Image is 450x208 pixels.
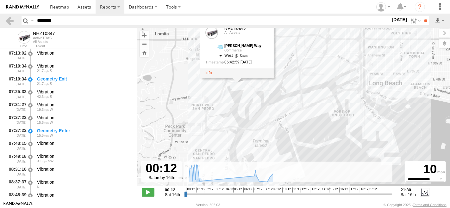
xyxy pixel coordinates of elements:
[233,53,248,58] span: 0
[5,101,27,113] div: 07:31:27 [DATE]
[5,153,27,164] div: 07:49:18 [DATE]
[3,202,33,208] a: Visit our Website
[37,108,49,111] span: 19.3
[225,187,234,193] span: 04:12
[384,203,447,207] div: © Copyright 2025 -
[37,185,40,189] span: Heading: 6
[5,88,27,100] div: 07:25:32 [DATE]
[142,188,154,196] label: Play/Stop
[360,187,369,193] span: 18:12
[233,187,242,193] span: 05:12
[434,16,445,25] label: Export results as...
[30,16,35,25] label: Search Query
[37,166,131,172] div: Vibration
[350,187,359,193] span: 17:12
[339,187,348,193] span: 16:12
[37,128,131,134] div: Geometry Enter
[50,134,53,137] span: Heading: 264
[205,26,218,39] a: View Asset Details
[5,165,27,177] div: 08:31:16 [DATE]
[5,45,27,48] div: Time
[50,69,52,73] span: Heading: 197
[50,82,52,86] span: Heading: 197
[243,187,252,193] span: 06:12
[37,121,49,124] span: 15.5
[301,187,309,193] span: 12:12
[6,5,39,9] img: rand-logo.svg
[408,16,422,25] label: Search Filter Options
[5,127,27,139] div: 07:37:22 [DATE]
[33,36,55,40] div: ActiveTRAC
[37,89,131,95] div: Vibration
[224,26,246,31] a: NHZ10847
[321,187,330,193] span: 14:12
[37,76,131,82] div: Geometry Exit
[33,31,55,36] div: NHZ10847 - View Asset History
[224,53,233,58] span: West
[5,178,27,190] div: 08:37:37 [DATE]
[401,192,416,197] span: Sat 16th Aug 2025
[37,140,131,146] div: Vibration
[33,40,55,44] div: All Assets
[37,102,131,108] div: Vibration
[391,16,408,23] label: [DATE]
[5,50,27,61] div: 07:13:02 [DATE]
[272,187,281,193] span: 09:12
[205,187,214,193] span: 02:12
[140,31,149,39] button: Zoom in
[37,69,49,73] span: 21.7
[37,95,49,98] span: 42.3
[5,62,27,74] div: 07:19:34 [DATE]
[329,187,338,193] span: 15:12
[50,121,53,124] span: Heading: 264
[5,16,14,25] a: Back to previous Page
[37,82,49,86] span: 21.7
[37,159,47,163] span: 3.1
[37,153,131,159] div: Vibration
[205,71,212,75] a: View Asset Details
[37,63,131,69] div: Vibration
[5,75,27,87] div: 07:19:34 [DATE]
[406,162,445,177] div: 10
[50,95,52,98] span: Heading: 197
[401,187,416,192] strong: 21:30
[165,192,180,197] span: Sat 16th Aug 2025
[48,159,53,163] span: Heading: 293
[140,48,149,57] button: Zoom Home
[37,192,131,198] div: Vibration
[264,187,273,193] span: 08:12
[5,191,27,203] div: 08:48:39 [DATE]
[186,187,195,193] span: 00:12
[50,108,53,111] span: Heading: 266
[196,203,220,207] div: Version: 305.03
[205,60,269,64] div: Date/time of location update
[5,114,27,126] div: 07:37:22 [DATE]
[140,39,149,48] button: Zoom out
[253,187,262,193] span: 07:12
[37,50,131,56] div: Vibration
[5,140,27,152] div: 07:43:15 [DATE]
[224,44,269,48] div: [PERSON_NAME] Way
[292,187,301,193] span: 11:12
[224,49,269,52] div: Commerce
[282,187,291,193] span: 10:12
[311,187,320,193] span: 13:12
[415,2,425,12] i: ?
[368,187,377,193] span: 19:12
[37,115,131,121] div: Vibration
[224,31,269,35] div: All Assets
[37,134,49,137] span: 15.5
[36,45,137,48] div: Event
[374,2,392,12] div: Zulema McIntosch
[197,187,205,193] span: 01:12
[165,187,180,192] strong: 00:12
[413,203,447,207] a: Terms and Conditions
[215,187,224,193] span: 03:12
[37,179,131,185] div: Vibration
